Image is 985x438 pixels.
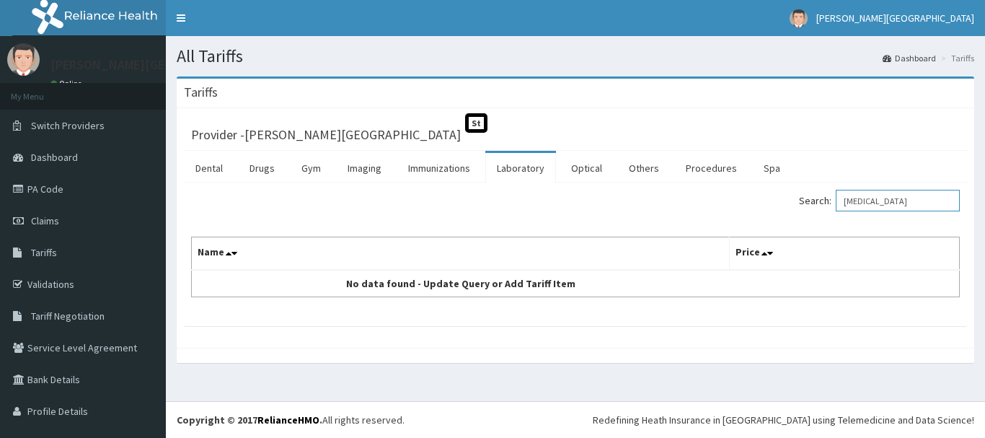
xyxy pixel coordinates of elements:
[290,153,332,183] a: Gym
[485,153,556,183] a: Laboratory
[50,58,264,71] p: [PERSON_NAME][GEOGRAPHIC_DATA]
[192,237,730,271] th: Name
[593,413,974,427] div: Redefining Heath Insurance in [GEOGRAPHIC_DATA] using Telemedicine and Data Science!
[166,401,985,438] footer: All rights reserved.
[465,113,487,133] span: St
[397,153,482,183] a: Immunizations
[560,153,614,183] a: Optical
[7,43,40,76] img: User Image
[617,153,671,183] a: Others
[937,52,974,64] li: Tariffs
[816,12,974,25] span: [PERSON_NAME][GEOGRAPHIC_DATA]
[184,153,234,183] a: Dental
[177,47,974,66] h1: All Tariffs
[31,310,105,323] span: Tariff Negotiation
[177,413,322,426] strong: Copyright © 2017 .
[729,237,960,271] th: Price
[31,119,105,132] span: Switch Providers
[836,190,960,211] input: Search:
[238,153,286,183] a: Drugs
[50,79,85,89] a: Online
[192,270,730,297] td: No data found - Update Query or Add Tariff Item
[31,246,57,259] span: Tariffs
[31,151,78,164] span: Dashboard
[336,153,393,183] a: Imaging
[883,52,936,64] a: Dashboard
[257,413,319,426] a: RelianceHMO
[184,86,218,99] h3: Tariffs
[790,9,808,27] img: User Image
[191,128,461,141] h3: Provider - [PERSON_NAME][GEOGRAPHIC_DATA]
[799,190,960,211] label: Search:
[31,214,59,227] span: Claims
[674,153,748,183] a: Procedures
[752,153,792,183] a: Spa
